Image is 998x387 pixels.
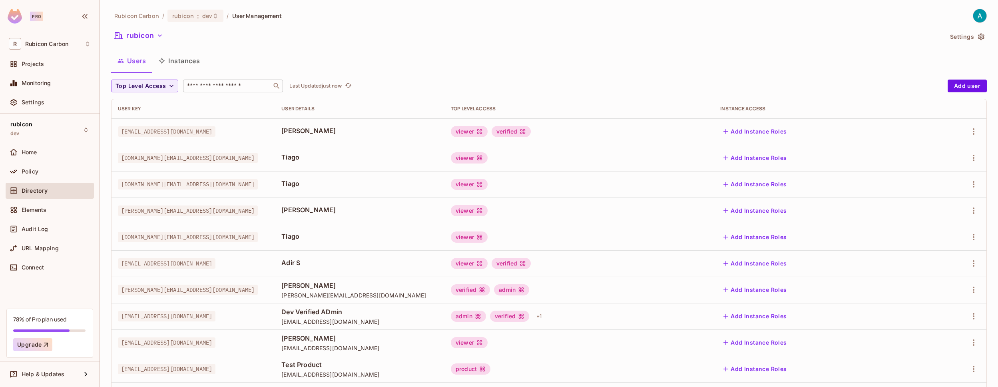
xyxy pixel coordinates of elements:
span: rubicon [172,12,194,20]
span: Policy [22,168,38,175]
span: refresh [345,82,352,90]
button: Instances [152,51,206,71]
span: Monitoring [22,80,51,86]
span: [EMAIL_ADDRESS][DOMAIN_NAME] [118,126,215,137]
div: product [451,363,490,375]
span: [DOMAIN_NAME][EMAIL_ADDRESS][DOMAIN_NAME] [118,179,258,190]
span: [EMAIL_ADDRESS][DOMAIN_NAME] [281,318,438,325]
button: Add Instance Roles [720,283,790,296]
div: verified [490,311,529,322]
span: User Management [232,12,282,20]
span: the active workspace [114,12,159,20]
span: [EMAIL_ADDRESS][DOMAIN_NAME] [118,311,215,321]
button: Top Level Access [111,80,178,92]
div: viewer [451,179,488,190]
span: Tiago [281,153,438,162]
div: 78% of Pro plan used [13,315,66,323]
span: Directory [22,188,48,194]
span: rubicon [10,121,32,128]
div: admin [451,311,486,322]
span: Connect [22,264,44,271]
span: Adir S [281,258,438,267]
span: Click to refresh data [342,81,353,91]
p: Last Updated just now [289,83,342,89]
li: / [227,12,229,20]
span: : [197,13,199,19]
span: R [9,38,21,50]
div: viewer [451,337,488,348]
div: + 1 [533,310,545,323]
div: Pro [30,12,43,21]
span: dev [202,12,212,20]
span: URL Mapping [22,245,59,251]
span: [DOMAIN_NAME][EMAIL_ADDRESS][DOMAIN_NAME] [118,232,258,242]
div: verified [492,126,531,137]
button: Upgrade [13,338,52,351]
span: dev [10,130,19,137]
div: verified [451,284,490,295]
span: [PERSON_NAME] [281,334,438,343]
div: admin [494,284,529,295]
span: Top Level Access [116,81,166,91]
div: User Key [118,106,269,112]
div: viewer [451,152,488,164]
button: Users [111,51,152,71]
div: Instance Access [720,106,915,112]
span: Workspace: Rubicon Carbon [25,41,68,47]
span: [PERSON_NAME][EMAIL_ADDRESS][DOMAIN_NAME] [118,205,258,216]
div: viewer [451,205,488,216]
button: Add Instance Roles [720,204,790,217]
span: [PERSON_NAME][EMAIL_ADDRESS][DOMAIN_NAME] [281,291,438,299]
div: Top Level Access [451,106,707,112]
button: Add Instance Roles [720,336,790,349]
span: [EMAIL_ADDRESS][DOMAIN_NAME] [281,344,438,352]
div: viewer [451,258,488,269]
button: Add Instance Roles [720,178,790,191]
span: [EMAIL_ADDRESS][DOMAIN_NAME] [118,364,215,374]
span: [EMAIL_ADDRESS][DOMAIN_NAME] [118,337,215,348]
span: Projects [22,61,44,67]
span: Home [22,149,37,156]
img: Adir Stanzas [973,9,986,22]
span: Help & Updates [22,371,64,377]
span: Settings [22,99,44,106]
li: / [162,12,164,20]
span: [EMAIL_ADDRESS][DOMAIN_NAME] [118,258,215,269]
span: Test Product [281,360,438,369]
button: rubicon [111,29,166,42]
button: refresh [343,81,353,91]
span: Tiago [281,232,438,241]
div: viewer [451,126,488,137]
span: [PERSON_NAME] [281,281,438,290]
button: Add Instance Roles [720,363,790,375]
div: User Details [281,106,438,112]
span: [PERSON_NAME][EMAIL_ADDRESS][DOMAIN_NAME] [118,285,258,295]
span: Audit Log [22,226,48,232]
button: Add Instance Roles [720,257,790,270]
button: Add user [948,80,987,92]
span: Dev Verified ADmin [281,307,438,316]
div: viewer [451,231,488,243]
div: verified [492,258,531,269]
button: Add Instance Roles [720,310,790,323]
span: Tiago [281,179,438,188]
img: SReyMgAAAABJRU5ErkJggg== [8,9,22,24]
span: [PERSON_NAME] [281,205,438,214]
span: [PERSON_NAME] [281,126,438,135]
button: Add Instance Roles [720,125,790,138]
button: Add Instance Roles [720,231,790,243]
button: Add Instance Roles [720,152,790,164]
span: [DOMAIN_NAME][EMAIL_ADDRESS][DOMAIN_NAME] [118,153,258,163]
button: Settings [947,30,987,43]
span: [EMAIL_ADDRESS][DOMAIN_NAME] [281,371,438,378]
span: Elements [22,207,46,213]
